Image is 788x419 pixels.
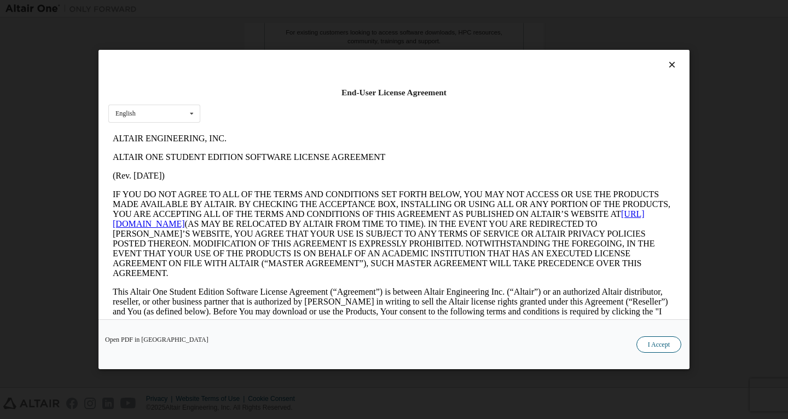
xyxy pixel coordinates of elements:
div: End-User License Agreement [108,87,680,98]
p: ALTAIR ENGINEERING, INC. [4,4,567,14]
div: English [115,110,136,117]
p: ALTAIR ONE STUDENT EDITION SOFTWARE LICENSE AGREEMENT [4,23,567,33]
button: I Accept [636,336,681,353]
a: [URL][DOMAIN_NAME] [4,80,536,99]
p: (Rev. [DATE]) [4,42,567,51]
p: IF YOU DO NOT AGREE TO ALL OF THE TERMS AND CONDITIONS SET FORTH BELOW, YOU MAY NOT ACCESS OR USE... [4,60,567,149]
p: This Altair One Student Edition Software License Agreement (“Agreement”) is between Altair Engine... [4,158,567,207]
a: Open PDF in [GEOGRAPHIC_DATA] [105,336,208,343]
